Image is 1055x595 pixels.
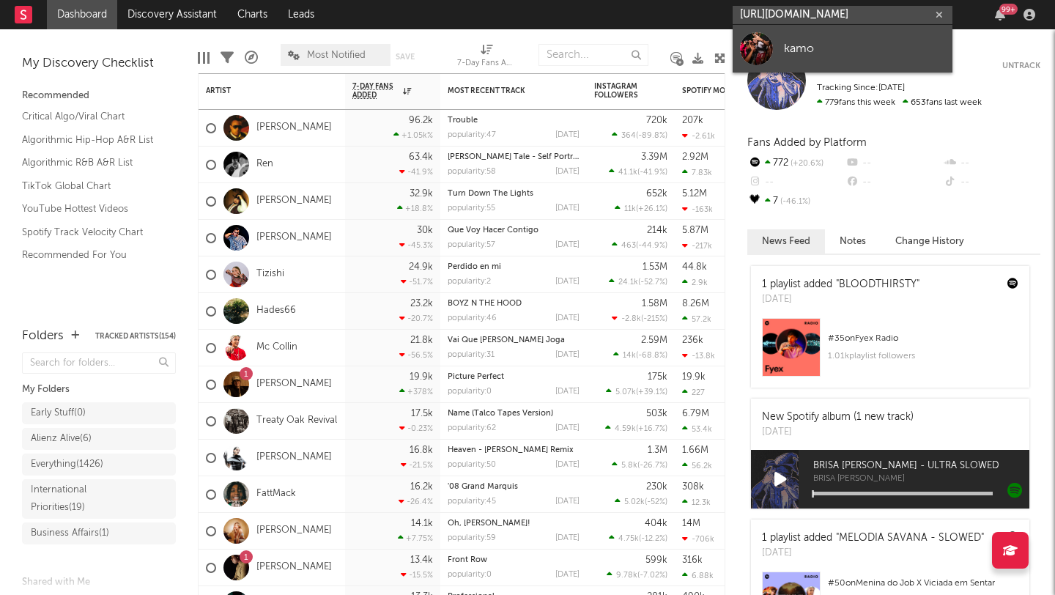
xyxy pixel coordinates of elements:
a: Front Row [448,556,487,564]
div: Most Recent Track [448,86,558,95]
span: BRISA [PERSON_NAME] [813,475,1029,484]
div: 175k [648,372,667,382]
a: Early Stuff(0) [22,402,176,424]
a: Que Voy Hacer Contigo [448,226,538,234]
div: 2.92M [682,152,708,162]
div: [DATE] [555,278,580,286]
div: 8.26M [682,299,709,308]
a: Name (Talco Tapes Version) [448,410,553,418]
a: Hades66 [256,305,296,317]
div: Edit Columns [198,37,210,79]
div: -21.5 % [401,460,433,470]
div: 503k [646,409,667,418]
div: 308k [682,482,704,492]
div: -26.4 % [399,497,433,506]
span: Tracking Since: [DATE] [817,84,905,92]
span: -52 % [647,498,665,506]
div: Picture Perfect [448,373,580,381]
span: 5.07k [615,388,636,396]
div: -56.5 % [399,350,433,360]
div: 236k [682,336,703,345]
span: Most Notified [307,51,366,60]
div: 56.2k [682,461,712,470]
div: Oh, Anna! [448,520,580,528]
span: 9.78k [616,572,637,580]
a: [PERSON_NAME] [256,561,332,574]
div: 16.8k [410,446,433,455]
div: 12.3k [682,498,711,507]
a: Everything(1426) [22,454,176,476]
a: Treaty Oak Revival [256,415,337,427]
div: ( ) [615,497,667,506]
div: 316k [682,555,703,565]
div: [DATE] [555,461,580,469]
div: Turn Down The Lights [448,190,580,198]
a: [PERSON_NAME] [256,525,332,537]
div: My Discovery Checklist [22,55,176,73]
div: 17.5k [411,409,433,418]
div: 214k [647,226,667,235]
span: 11k [624,205,636,213]
div: 652k [646,189,667,199]
span: -215 % [643,315,665,323]
div: ( ) [615,204,667,213]
div: Vincent's Tale - Self Portrait [448,153,580,161]
span: 463 [621,242,636,250]
div: 21.8k [410,336,433,345]
div: [DATE] [762,546,984,561]
a: kamo [733,25,952,73]
a: FattMack [256,488,296,500]
div: popularity: 58 [448,168,496,176]
div: [DATE] [555,131,580,139]
div: +378 % [399,387,433,396]
div: -0.23 % [399,424,433,433]
div: 207k [682,116,703,125]
a: Vai Que [PERSON_NAME] Joga [448,336,565,344]
div: popularity: 45 [448,498,496,506]
div: Trouble [448,117,580,125]
div: 23.2k [410,299,433,308]
span: -26.7 % [640,462,665,470]
div: popularity: 47 [448,131,496,139]
button: Change History [881,229,979,254]
div: 1.01k playlist followers [828,347,1018,365]
span: Fans Added by Platform [747,137,867,148]
div: 2.9k [682,278,708,287]
span: -52.7 % [640,278,665,287]
div: 44.8k [682,262,707,272]
div: ( ) [612,130,667,140]
div: BOYZ N THE HOOD [448,300,580,308]
a: Algorithmic Hip-Hop A&R List [22,132,161,148]
input: Search for artists [733,6,952,24]
span: +16.7 % [638,425,665,433]
a: #35onFyex Radio1.01kplaylist followers [751,318,1029,388]
input: Search... [538,44,648,66]
div: Instagram Followers [594,82,645,100]
div: 5.87M [682,226,708,235]
div: '08 Grand Marquis [448,483,580,491]
a: Critical Algo/Viral Chart [22,108,161,125]
span: -41.9 % [640,169,665,177]
div: [DATE] [555,204,580,212]
div: +18.8 % [397,204,433,213]
span: -12.2 % [641,535,665,543]
div: Name (Talco Tapes Version) [448,410,580,418]
div: -45.3 % [399,240,433,250]
div: 14M [682,519,700,528]
a: YouTube Hottest Videos [22,201,161,217]
div: Folders [22,328,64,345]
div: ( ) [605,424,667,433]
a: Alienz Alive(6) [22,428,176,450]
a: [PERSON_NAME] [256,451,332,464]
div: popularity: 2 [448,278,491,286]
div: Business Affairs ( 1 ) [31,525,109,542]
a: [PERSON_NAME] [256,122,332,134]
div: +1.05k % [393,130,433,140]
a: [PERSON_NAME] [256,378,332,391]
div: 63.4k [409,152,433,162]
div: [DATE] [555,351,580,359]
div: [DATE] [762,425,914,440]
div: 720k [646,116,667,125]
div: 57.2k [682,314,711,324]
a: Business Affairs(1) [22,522,176,544]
